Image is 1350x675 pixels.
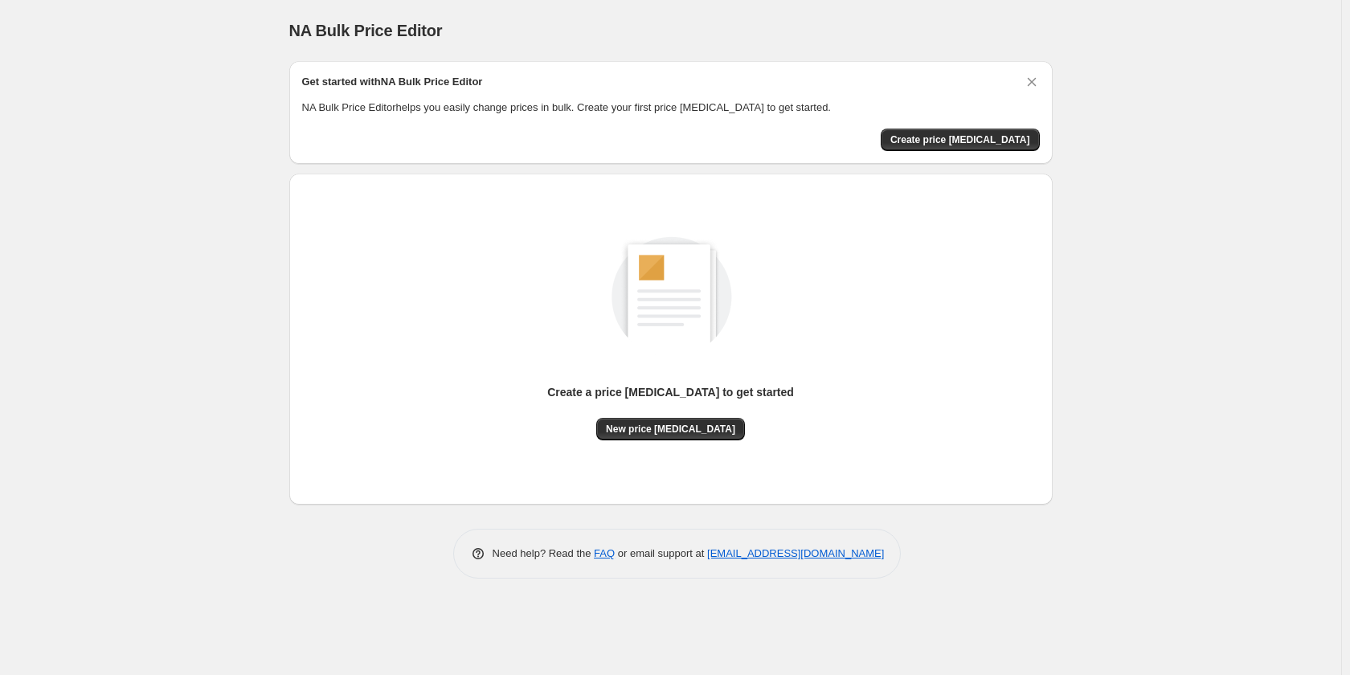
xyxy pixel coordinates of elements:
p: Create a price [MEDICAL_DATA] to get started [547,384,794,400]
h2: Get started with NA Bulk Price Editor [302,74,483,90]
span: Need help? Read the [493,547,595,559]
a: [EMAIL_ADDRESS][DOMAIN_NAME] [707,547,884,559]
span: NA Bulk Price Editor [289,22,443,39]
button: New price [MEDICAL_DATA] [596,418,745,440]
button: Create price change job [881,129,1040,151]
p: NA Bulk Price Editor helps you easily change prices in bulk. Create your first price [MEDICAL_DAT... [302,100,1040,116]
span: New price [MEDICAL_DATA] [606,423,735,436]
span: Create price [MEDICAL_DATA] [890,133,1030,146]
a: FAQ [594,547,615,559]
span: or email support at [615,547,707,559]
button: Dismiss card [1024,74,1040,90]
